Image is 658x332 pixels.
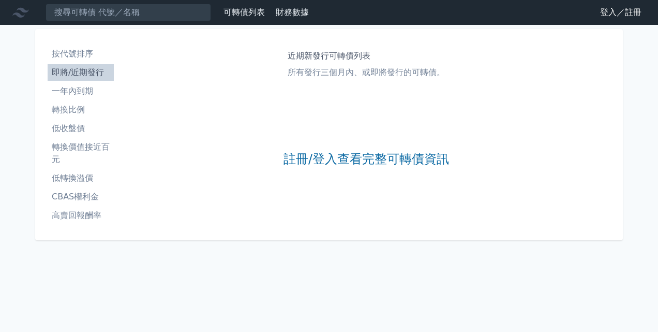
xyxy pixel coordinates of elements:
[48,48,114,60] li: 按代號排序
[48,102,114,118] a: 轉換比例
[48,85,114,97] li: 一年內到期
[48,139,114,168] a: 轉換價值接近百元
[48,64,114,81] a: 即將/近期發行
[288,66,445,79] p: 所有發行三個月內、或即將發行的可轉債。
[48,66,114,79] li: 即將/近期發行
[276,7,309,17] a: 財務數據
[48,207,114,224] a: 高賣回報酬率
[46,4,211,21] input: 搜尋可轉債 代號／名稱
[288,50,445,62] h1: 近期新發行可轉債列表
[48,122,114,135] li: 低收盤價
[48,172,114,184] li: 低轉換溢價
[592,4,650,21] a: 登入／註冊
[283,151,449,168] a: 註冊/登入查看完整可轉債資訊
[223,7,265,17] a: 可轉債列表
[48,46,114,62] a: 按代號排序
[48,189,114,205] a: CBAS權利金
[48,120,114,137] a: 低收盤價
[48,141,114,166] li: 轉換價值接近百元
[48,104,114,116] li: 轉換比例
[48,170,114,186] a: 低轉換溢價
[48,191,114,203] li: CBAS權利金
[48,209,114,222] li: 高賣回報酬率
[48,83,114,99] a: 一年內到期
